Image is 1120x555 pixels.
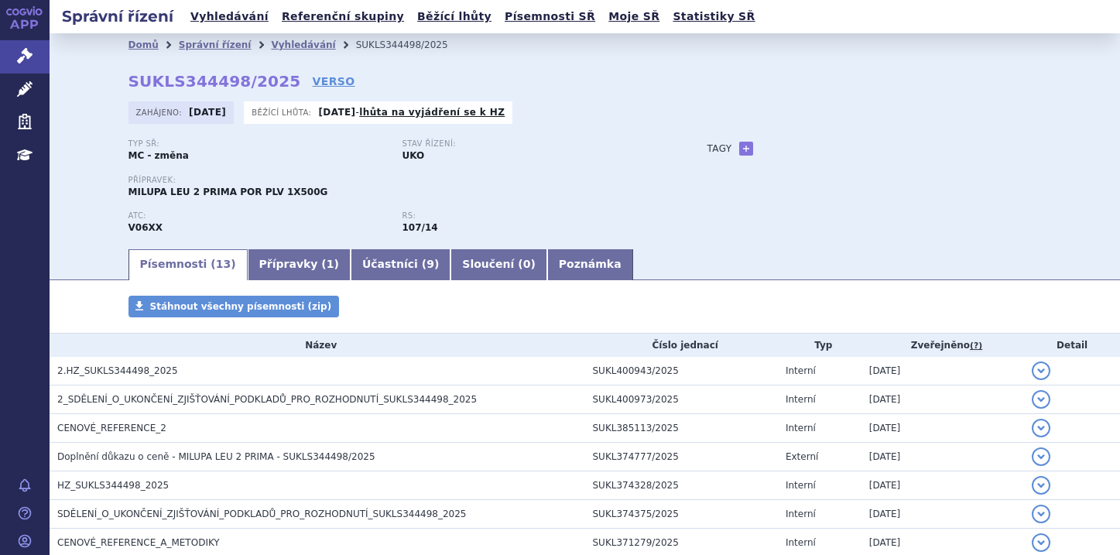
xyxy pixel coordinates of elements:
h3: Tagy [707,139,732,158]
abbr: (?) [970,341,982,351]
td: SUKL385113/2025 [585,414,778,443]
a: VERSO [312,74,354,89]
button: detail [1032,533,1050,552]
p: ATC: [128,211,387,221]
span: CENOVÉ_REFERENCE_A_METODIKY [57,537,220,548]
span: Externí [786,451,818,462]
a: Účastníci (9) [351,249,450,280]
td: [DATE] [861,385,1025,414]
a: Referenční skupiny [277,6,409,27]
span: 2.HZ_SUKLS344498_2025 [57,365,178,376]
a: Statistiky SŘ [668,6,759,27]
span: 13 [216,258,231,270]
a: Písemnosti SŘ [500,6,600,27]
td: [DATE] [861,500,1025,529]
span: Interní [786,394,816,405]
a: Písemnosti (13) [128,249,248,280]
span: Interní [786,509,816,519]
strong: UKO [402,150,425,161]
span: 1 [327,258,334,270]
p: - [318,106,505,118]
th: Číslo jednací [585,334,778,357]
span: 9 [426,258,434,270]
a: lhůta na vyjádření se k HZ [359,107,505,118]
strong: SUKLS344498/2025 [128,72,301,91]
span: MILUPA LEU 2 PRIMA POR PLV 1X500G [128,187,328,197]
span: Interní [786,365,816,376]
strong: [DATE] [318,107,355,118]
a: + [739,142,753,156]
button: detail [1032,419,1050,437]
button: detail [1032,390,1050,409]
span: CENOVÉ_REFERENCE_2 [57,423,166,433]
p: Stav řízení: [402,139,661,149]
strong: [DATE] [189,107,226,118]
a: Poznámka [547,249,633,280]
a: Stáhnout všechny písemnosti (zip) [128,296,340,317]
td: [DATE] [861,443,1025,471]
span: SDĚLENÍ_O_UKONČENÍ_ZJIŠŤOVÁNÍ_PODKLADŮ_PRO_ROZHODNUTÍ_SUKLS344498_2025 [57,509,466,519]
td: SUKL374375/2025 [585,500,778,529]
strong: POTRAVINY PRO ZVLÁŠTNÍ LÉKAŘSKÉ ÚČELY (PZLÚ) (ČESKÁ ATC SKUPINA) [128,222,163,233]
span: Interní [786,480,816,491]
th: Detail [1024,334,1120,357]
li: SUKLS344498/2025 [356,33,468,57]
td: [DATE] [861,357,1025,385]
strong: definované směsi aminokyselin bez leucinu pro pacienty nad 1 rok (práškové formy na obsah aminoky... [402,222,438,233]
span: HZ_SUKLS344498_2025 [57,480,169,491]
span: Zahájeno: [136,106,185,118]
span: 0 [523,258,531,270]
a: Správní řízení [179,39,252,50]
a: Přípravky (1) [248,249,351,280]
p: Typ SŘ: [128,139,387,149]
span: Doplnění důkazu o ceně - MILUPA LEU 2 PRIMA - SUKLS344498/2025 [57,451,375,462]
td: [DATE] [861,414,1025,443]
a: Vyhledávání [186,6,273,27]
th: Název [50,334,585,357]
a: Domů [128,39,159,50]
td: SUKL374328/2025 [585,471,778,500]
strong: MC - změna [128,150,189,161]
span: Interní [786,423,816,433]
button: detail [1032,361,1050,380]
a: Vyhledávání [271,39,335,50]
button: detail [1032,447,1050,466]
th: Zveřejněno [861,334,1025,357]
td: SUKL400973/2025 [585,385,778,414]
td: SUKL400943/2025 [585,357,778,385]
td: [DATE] [861,471,1025,500]
span: Běžící lhůta: [252,106,314,118]
p: RS: [402,211,661,221]
span: 2_SDĚLENÍ_O_UKONČENÍ_ZJIŠŤOVÁNÍ_PODKLADŮ_PRO_ROZHODNUTÍ_SUKLS344498_2025 [57,394,477,405]
a: Běžící lhůty [413,6,496,27]
a: Sloučení (0) [450,249,546,280]
td: SUKL374777/2025 [585,443,778,471]
span: Stáhnout všechny písemnosti (zip) [150,301,332,312]
button: detail [1032,505,1050,523]
th: Typ [778,334,861,357]
span: Interní [786,537,816,548]
a: Moje SŘ [604,6,664,27]
button: detail [1032,476,1050,495]
p: Přípravek: [128,176,676,185]
h2: Správní řízení [50,5,186,27]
